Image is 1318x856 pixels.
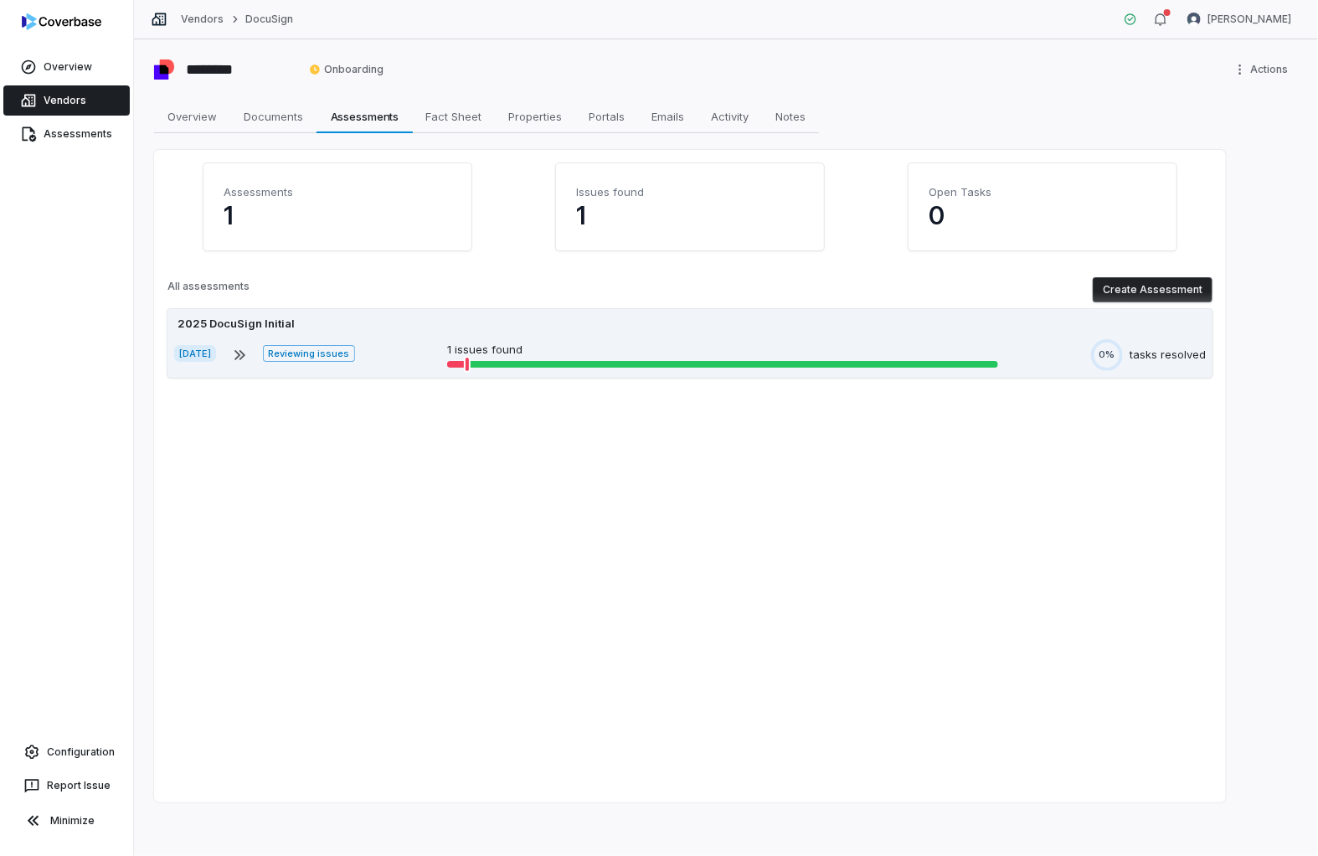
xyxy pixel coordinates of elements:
span: 0% [1099,348,1115,361]
img: logo-D7KZi-bG.svg [22,13,101,30]
h4: Issues found [576,183,804,200]
a: Overview [3,52,130,82]
p: 1 [224,200,451,230]
div: tasks resolved [1130,347,1206,364]
span: Activity [704,106,755,127]
span: Overview [161,106,224,127]
span: Documents [237,106,310,127]
button: More actions [1228,57,1298,82]
span: Fact Sheet [420,106,489,127]
button: Create Assessment [1093,277,1212,302]
p: 1 issues found [447,342,998,358]
a: Vendors [181,13,224,26]
h4: Assessments [224,183,451,200]
button: Report Issue [7,771,126,801]
span: [PERSON_NAME] [1207,13,1291,26]
a: DocuSign [245,13,293,26]
span: Portals [582,106,631,127]
h4: Open Tasks [929,183,1156,200]
p: All assessments [167,280,250,300]
img: Yuni Shin avatar [1187,13,1201,26]
span: Notes [769,106,812,127]
a: Vendors [3,85,130,116]
a: Assessments [3,119,130,149]
span: Properties [502,106,569,127]
a: Configuration [7,737,126,767]
p: 0 [929,200,1156,230]
span: [DATE] [174,345,216,362]
span: Reviewing issues [263,345,354,362]
p: 1 [576,200,804,230]
button: Yuni Shin avatar[PERSON_NAME] [1177,7,1301,32]
span: Emails [645,106,691,127]
span: Onboarding [309,63,384,76]
button: Minimize [7,804,126,838]
span: Assessments [324,106,406,127]
div: 2025 DocuSign Initial [174,316,298,333]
